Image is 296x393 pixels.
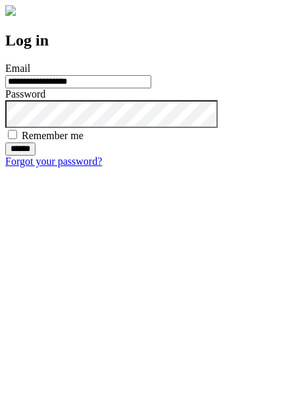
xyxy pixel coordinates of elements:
img: logo-4e3dc11c47720685a147b03b5a06dd966a58ff35d612b21f08c02c0306f2b779.png [5,5,16,16]
a: Forgot your password? [5,156,102,167]
label: Email [5,63,30,74]
label: Remember me [22,130,84,141]
label: Password [5,88,45,100]
h2: Log in [5,32,291,49]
